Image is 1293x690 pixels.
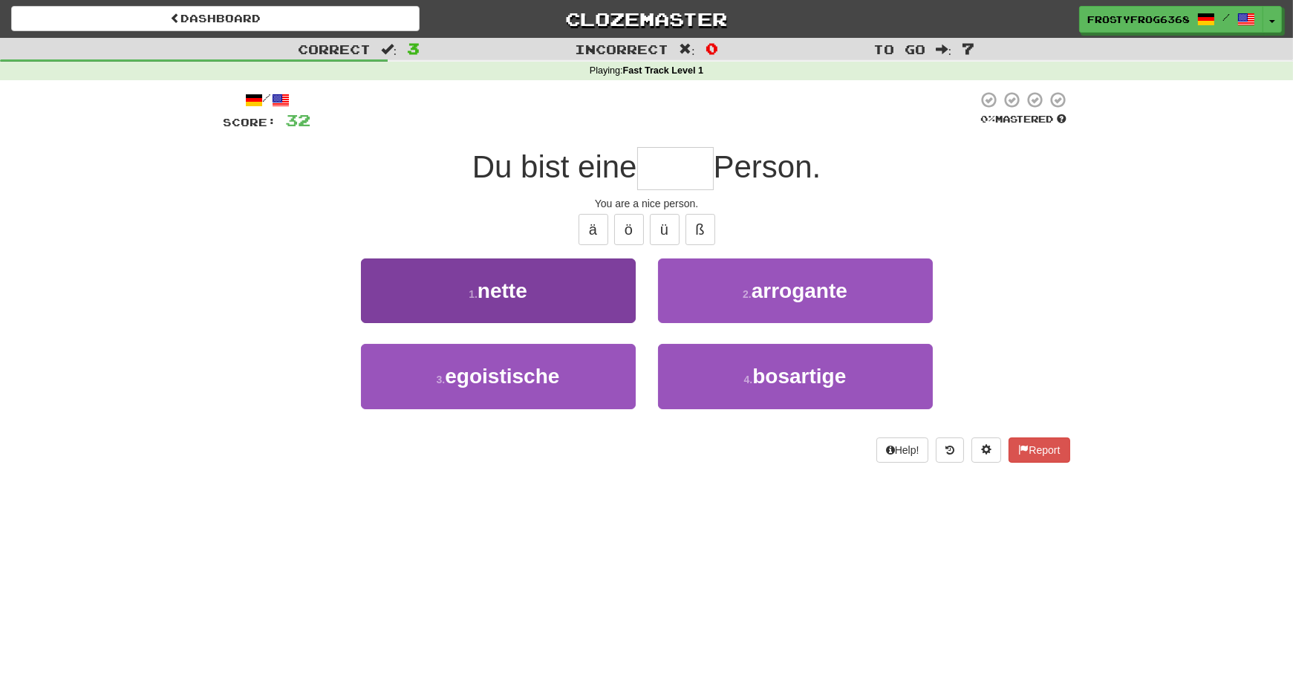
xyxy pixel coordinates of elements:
span: To go [873,42,925,56]
span: / [1222,12,1230,22]
span: Person. [714,149,821,184]
button: Help! [876,437,929,463]
div: You are a nice person. [224,196,1070,211]
span: arrogante [752,279,847,302]
button: 2.arrogante [658,258,933,323]
small: 4 . [744,374,753,385]
button: ß [685,214,715,245]
span: 3 [407,39,420,57]
small: 1 . [469,288,478,300]
a: Dashboard [11,6,420,31]
span: Correct [298,42,371,56]
span: : [936,43,952,56]
a: FrostyFrog6368 / [1079,6,1263,33]
button: ö [614,214,644,245]
button: 1.nette [361,258,636,323]
span: 0 % [981,113,996,125]
span: Score: [224,116,277,128]
div: / [224,91,311,109]
button: ü [650,214,680,245]
span: 0 [706,39,718,57]
button: Round history (alt+y) [936,437,964,463]
strong: Fast Track Level 1 [623,65,704,76]
span: nette [478,279,527,302]
span: 7 [962,39,974,57]
span: : [381,43,397,56]
a: Clozemaster [442,6,850,32]
small: 2 . [743,288,752,300]
span: egoistische [445,365,559,388]
span: 32 [286,111,311,129]
span: bosartige [752,365,846,388]
button: 3.egoistische [361,344,636,409]
button: Report [1009,437,1069,463]
div: Mastered [978,113,1070,126]
span: Incorrect [575,42,668,56]
span: FrostyFrog6368 [1087,13,1190,26]
small: 3 . [437,374,446,385]
button: ä [579,214,608,245]
span: Du bist eine [472,149,637,184]
span: : [679,43,695,56]
button: 4.bosartige [658,344,933,409]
